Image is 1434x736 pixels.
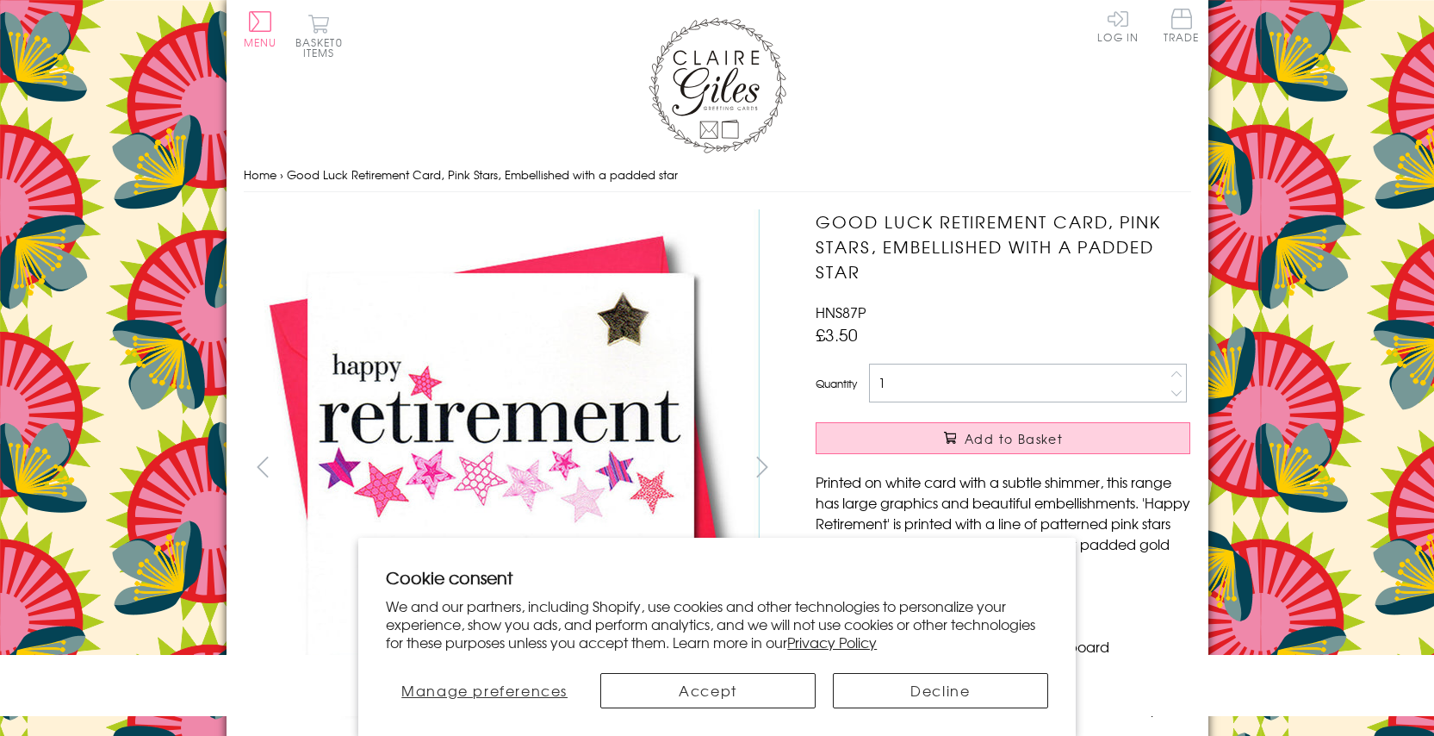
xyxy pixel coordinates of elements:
h2: Cookie consent [386,565,1048,589]
span: £3.50 [816,322,858,346]
span: Good Luck Retirement Card, Pink Stars, Embellished with a padded star [287,166,678,183]
button: Menu [244,11,277,47]
button: next [742,447,781,486]
span: › [280,166,283,183]
a: Log In [1097,9,1139,42]
h1: Good Luck Retirement Card, Pink Stars, Embellished with a padded star [816,209,1190,284]
button: Basket0 items [295,14,343,58]
span: Trade [1164,9,1200,42]
span: Menu [244,34,277,50]
img: Good Luck Retirement Card, Pink Stars, Embellished with a padded star [781,209,1298,727]
a: Home [244,166,276,183]
button: Add to Basket [816,422,1190,454]
button: prev [244,447,282,486]
span: 0 items [303,34,343,60]
span: Manage preferences [401,680,568,701]
button: Manage preferences [386,673,583,708]
a: Privacy Policy [787,632,877,652]
button: Decline [833,673,1048,708]
span: HNS87P [816,302,866,322]
p: Printed on white card with a subtle shimmer, this range has large graphics and beautiful embellis... [816,471,1190,575]
button: Accept [600,673,816,708]
img: Good Luck Retirement Card, Pink Stars, Embellished with a padded star [243,209,760,726]
span: Add to Basket [965,430,1063,447]
label: Quantity [816,376,857,391]
nav: breadcrumbs [244,158,1191,193]
a: Trade [1164,9,1200,46]
img: Claire Giles Greetings Cards [649,17,786,153]
p: We and our partners, including Shopify, use cookies and other technologies to personalize your ex... [386,597,1048,651]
